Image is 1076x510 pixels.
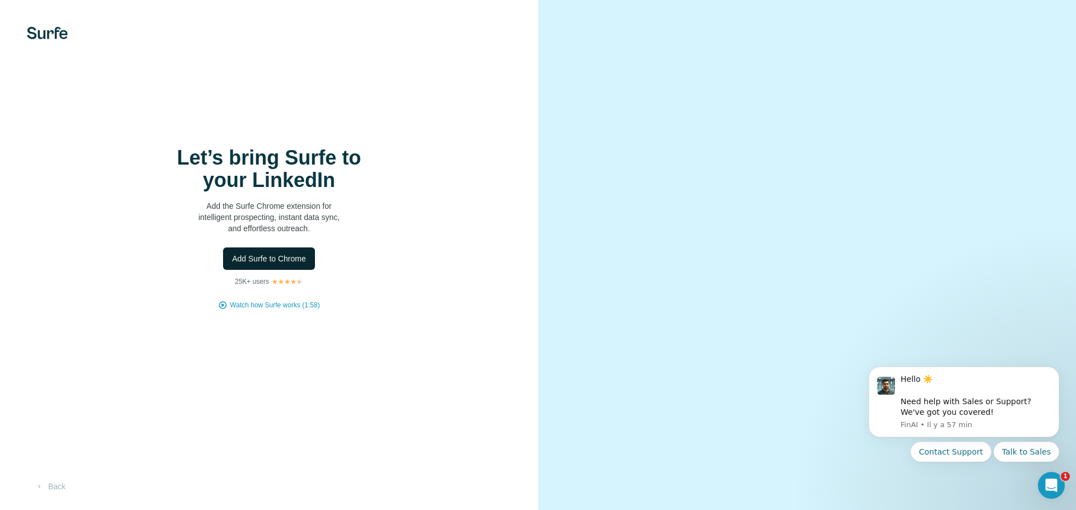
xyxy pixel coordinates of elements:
[157,200,381,234] p: Add the Surfe Chrome extension for intelligent prospecting, instant data sync, and effortless out...
[27,476,73,497] button: Back
[1061,472,1070,481] span: 1
[852,353,1076,504] iframe: Intercom notifications message
[27,27,68,39] img: Surfe's logo
[271,278,303,285] img: Rating Stars
[230,300,319,310] button: Watch how Surfe works (1:58)
[223,247,315,270] button: Add Surfe to Chrome
[157,147,381,191] h1: Let’s bring Surfe to your LinkedIn
[235,277,269,287] p: 25K+ users
[232,253,306,264] span: Add Surfe to Chrome
[1038,472,1065,499] iframe: Intercom live chat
